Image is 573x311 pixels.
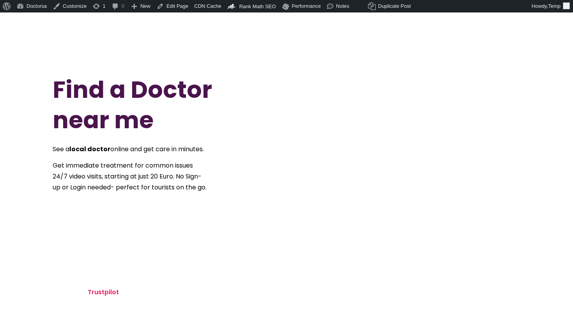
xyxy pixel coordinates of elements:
[301,54,506,260] img: doctor in Barcelona Spain
[53,161,207,192] span: Get immediate treatment for common issues 24/7 video visits, starting at just 20 Euro. No Sign-up...
[88,288,119,297] a: Trustpilot
[239,4,276,9] span: Rank Math SEO
[53,144,207,155] p: See a online and get care in minutes.
[69,145,110,154] strong: local doctor
[53,74,258,135] h1: Find a Doctor near me
[548,3,561,9] span: Temp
